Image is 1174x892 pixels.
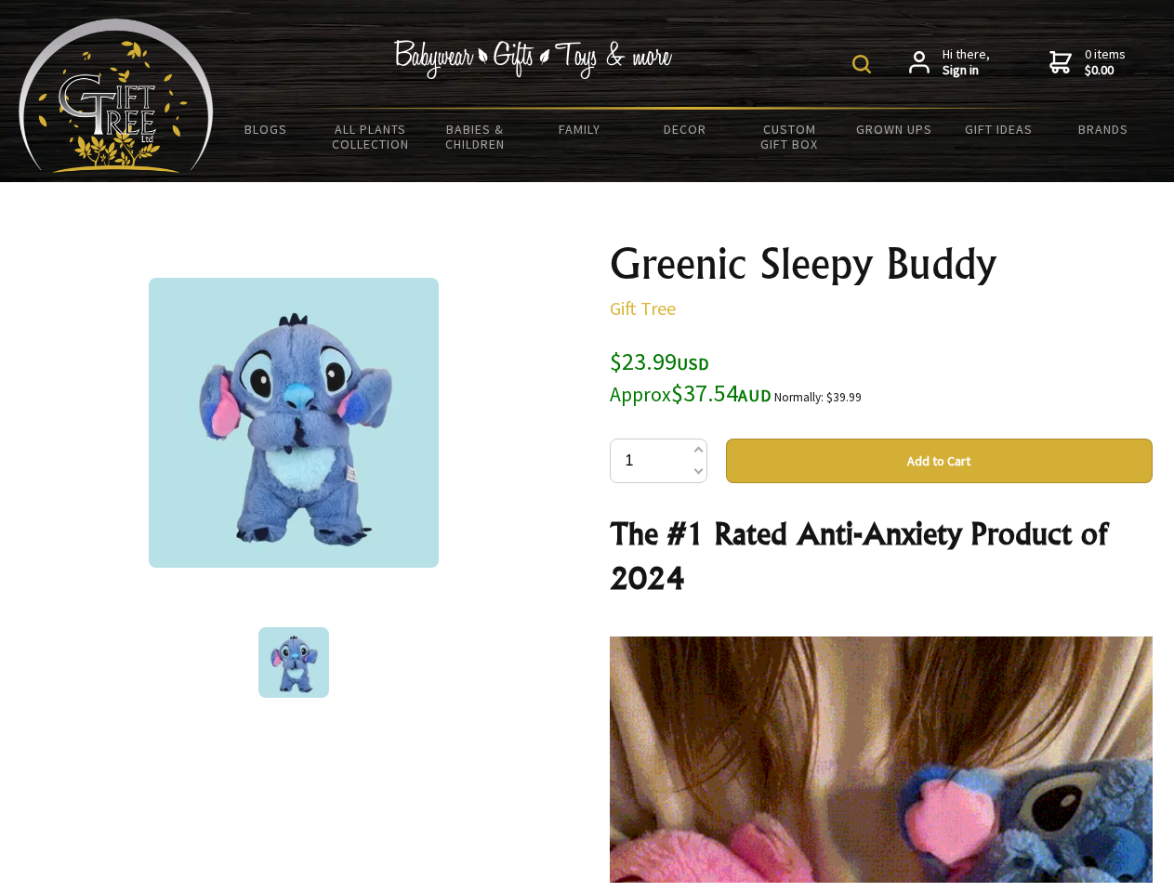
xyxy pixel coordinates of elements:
[610,296,676,320] a: Gift Tree
[258,627,329,698] img: Greenic Sleepy Buddy
[943,46,990,79] span: Hi there,
[610,382,671,407] small: Approx
[909,46,990,79] a: Hi there,Sign in
[677,353,709,374] span: USD
[946,110,1051,149] a: Gift Ideas
[19,19,214,173] img: Babyware - Gifts - Toys and more...
[726,439,1153,483] button: Add to Cart
[738,385,772,406] span: AUD
[852,55,871,73] img: product search
[943,62,990,79] strong: Sign in
[1085,62,1126,79] strong: $0.00
[319,110,424,164] a: All Plants Collection
[1051,110,1156,149] a: Brands
[774,389,862,405] small: Normally: $39.99
[841,110,946,149] a: Grown Ups
[1049,46,1126,79] a: 0 items$0.00
[394,40,673,79] img: Babywear - Gifts - Toys & more
[610,515,1107,597] strong: The #1 Rated Anti-Anxiety Product of 2024
[632,110,737,149] a: Decor
[528,110,633,149] a: Family
[610,346,772,408] span: $23.99 $37.54
[1085,46,1126,79] span: 0 items
[214,110,319,149] a: BLOGS
[423,110,528,164] a: Babies & Children
[610,242,1153,286] h1: Greenic Sleepy Buddy
[149,278,439,568] img: Greenic Sleepy Buddy
[737,110,842,164] a: Custom Gift Box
